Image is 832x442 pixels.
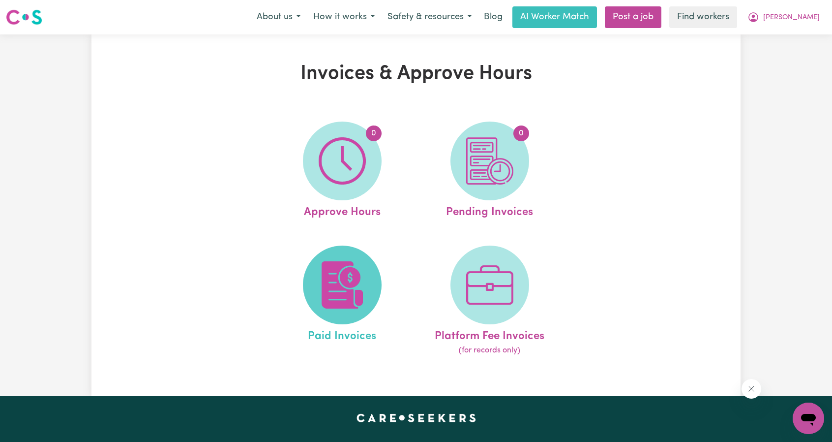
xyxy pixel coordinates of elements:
span: (for records only) [459,345,520,356]
a: Approve Hours [271,122,413,221]
span: Pending Invoices [446,200,533,221]
iframe: Close message [742,379,761,399]
a: Paid Invoices [271,246,413,357]
span: Paid Invoices [308,324,376,345]
a: Blog [478,6,508,28]
h1: Invoices & Approve Hours [206,62,626,86]
a: Careseekers home page [357,414,476,422]
a: Careseekers logo [6,6,42,29]
img: Careseekers logo [6,8,42,26]
a: Post a job [605,6,661,28]
a: Pending Invoices [419,122,561,221]
a: AI Worker Match [512,6,597,28]
span: Need any help? [6,7,59,15]
a: Platform Fee Invoices(for records only) [419,246,561,357]
a: Find workers [669,6,737,28]
span: Platform Fee Invoices [435,324,544,345]
iframe: Button to launch messaging window [793,403,824,434]
button: How it works [307,7,381,28]
span: Approve Hours [304,200,381,221]
span: 0 [366,126,382,141]
button: My Account [741,7,826,28]
span: 0 [513,126,529,141]
button: Safety & resources [381,7,478,28]
span: [PERSON_NAME] [763,12,820,23]
button: About us [250,7,307,28]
